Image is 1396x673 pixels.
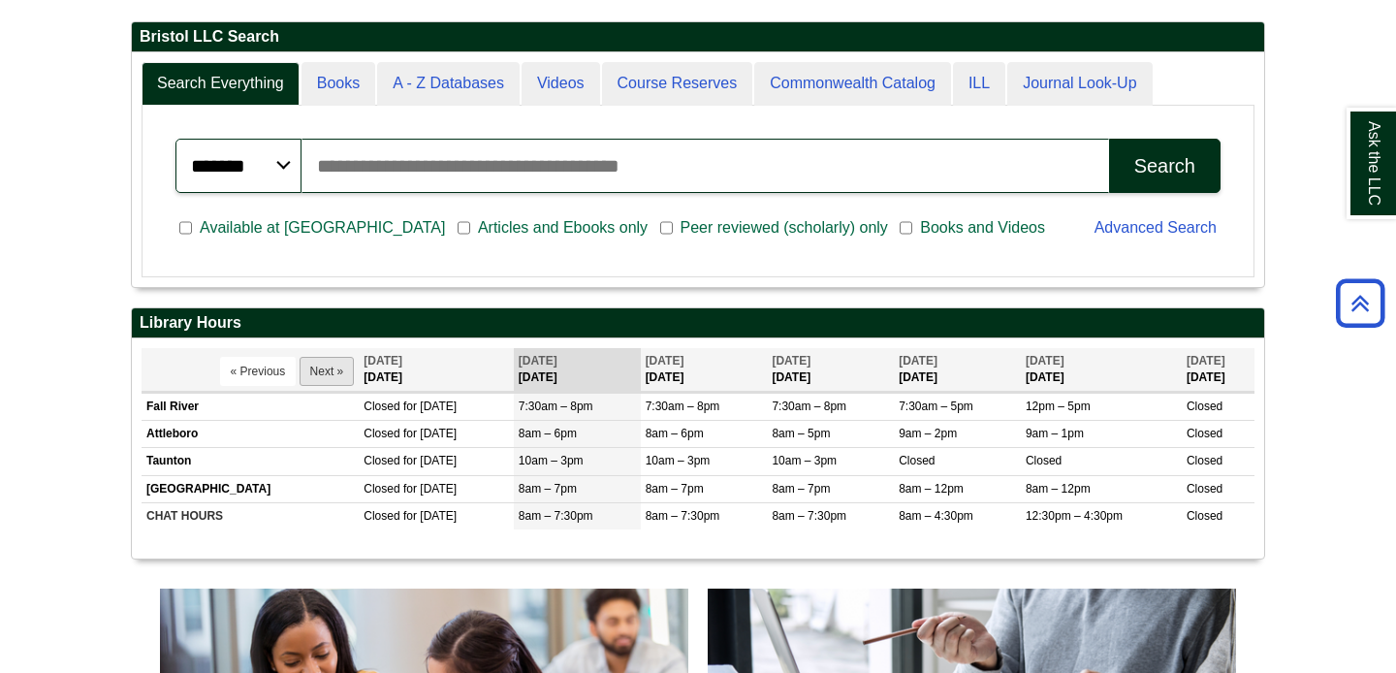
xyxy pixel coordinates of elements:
[1095,219,1217,236] a: Advanced Search
[142,448,359,475] td: Taunton
[899,400,973,413] span: 7:30am – 5pm
[220,357,297,386] button: « Previous
[514,348,641,392] th: [DATE]
[377,62,520,106] a: A - Z Databases
[364,509,399,523] span: Closed
[1026,427,1084,440] span: 9am – 1pm
[1187,354,1225,368] span: [DATE]
[1007,62,1152,106] a: Journal Look-Up
[1329,290,1391,316] a: Back to Top
[192,216,453,240] span: Available at [GEOGRAPHIC_DATA]
[772,427,830,440] span: 8am – 5pm
[458,219,470,237] input: Articles and Ebooks only
[359,348,514,392] th: [DATE]
[900,219,912,237] input: Books and Videos
[899,354,937,368] span: [DATE]
[1026,454,1062,467] span: Closed
[519,400,593,413] span: 7:30am – 8pm
[899,482,964,496] span: 8am – 12pm
[646,354,684,368] span: [DATE]
[772,400,846,413] span: 7:30am – 8pm
[1026,482,1091,496] span: 8am – 12pm
[1026,354,1064,368] span: [DATE]
[602,62,753,106] a: Course Reserves
[1026,400,1091,413] span: 12pm – 5pm
[754,62,951,106] a: Commonwealth Catalog
[142,394,359,421] td: Fall River
[1187,400,1222,413] span: Closed
[1182,348,1254,392] th: [DATE]
[899,454,935,467] span: Closed
[912,216,1053,240] span: Books and Videos
[772,509,846,523] span: 8am – 7:30pm
[132,22,1264,52] h2: Bristol LLC Search
[772,454,837,467] span: 10am – 3pm
[403,400,457,413] span: for [DATE]
[519,454,584,467] span: 10am – 3pm
[519,427,577,440] span: 8am – 6pm
[772,354,810,368] span: [DATE]
[142,62,300,106] a: Search Everything
[300,357,355,386] button: Next »
[519,509,593,523] span: 8am – 7:30pm
[403,454,457,467] span: for [DATE]
[364,454,399,467] span: Closed
[646,400,720,413] span: 7:30am – 8pm
[179,219,192,237] input: Available at [GEOGRAPHIC_DATA]
[364,482,399,496] span: Closed
[1187,454,1222,467] span: Closed
[470,216,655,240] span: Articles and Ebooks only
[301,62,375,106] a: Books
[899,509,973,523] span: 8am – 4:30pm
[403,482,457,496] span: for [DATE]
[953,62,1005,106] a: ILL
[641,348,768,392] th: [DATE]
[403,427,457,440] span: for [DATE]
[1109,139,1221,193] button: Search
[660,219,673,237] input: Peer reviewed (scholarly) only
[673,216,896,240] span: Peer reviewed (scholarly) only
[646,482,704,496] span: 8am – 7pm
[646,454,711,467] span: 10am – 3pm
[767,348,894,392] th: [DATE]
[403,509,457,523] span: for [DATE]
[364,400,399,413] span: Closed
[1134,155,1195,177] div: Search
[1187,427,1222,440] span: Closed
[519,354,557,368] span: [DATE]
[522,62,600,106] a: Videos
[899,427,957,440] span: 9am – 2pm
[646,509,720,523] span: 8am – 7:30pm
[364,427,399,440] span: Closed
[1026,509,1123,523] span: 12:30pm – 4:30pm
[646,427,704,440] span: 8am – 6pm
[142,421,359,448] td: Attleboro
[1021,348,1182,392] th: [DATE]
[772,482,830,496] span: 8am – 7pm
[894,348,1021,392] th: [DATE]
[519,482,577,496] span: 8am – 7pm
[1187,509,1222,523] span: Closed
[142,502,359,529] td: CHAT HOURS
[132,308,1264,338] h2: Library Hours
[364,354,402,368] span: [DATE]
[1187,482,1222,496] span: Closed
[142,475,359,502] td: [GEOGRAPHIC_DATA]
